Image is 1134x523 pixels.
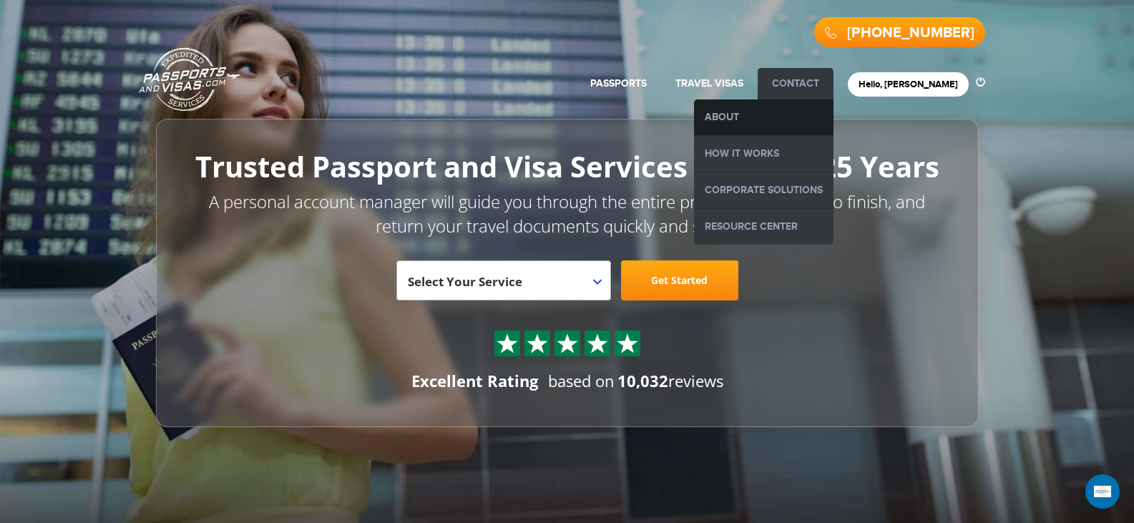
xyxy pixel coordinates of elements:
[617,370,723,391] span: reviews
[548,370,615,391] span: based on
[694,136,834,172] a: How it Works
[587,333,608,354] img: Sprite St
[859,79,958,90] a: Hello, [PERSON_NAME]
[617,370,668,391] strong: 10,032
[139,47,240,112] a: Passports & [DOMAIN_NAME]
[621,260,738,300] a: Get Started
[396,260,611,300] span: Select Your Service
[188,190,947,239] p: A personal account manager will guide you through the entire process, from start to finish, and r...
[1085,474,1120,509] div: Open Intercom Messenger
[675,77,743,89] a: Travel Visas
[408,273,522,290] span: Select Your Service
[617,333,638,354] img: Sprite St
[590,77,647,89] a: Passports
[497,333,518,354] img: Sprite St
[411,370,538,392] div: Excellent Rating
[694,99,834,135] a: About
[527,333,548,354] img: Sprite St
[188,151,947,182] h1: Trusted Passport and Visa Services for Over 25 Years
[557,333,578,354] img: Sprite St
[694,209,834,245] a: Resource Center
[772,77,819,89] a: Contact
[694,172,834,208] a: Corporate Solutions
[408,266,596,306] span: Select Your Service
[847,24,974,41] a: [PHONE_NUMBER]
